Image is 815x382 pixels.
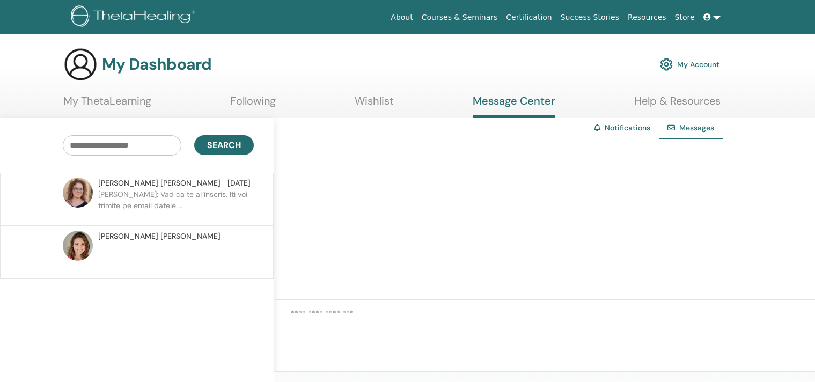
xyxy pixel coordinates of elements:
[679,123,714,133] span: Messages
[473,94,555,118] a: Message Center
[623,8,671,27] a: Resources
[102,55,211,74] h3: My Dashboard
[660,53,719,76] a: My Account
[355,94,394,115] a: Wishlist
[227,178,251,189] span: [DATE]
[63,178,93,208] img: default.jpg
[63,94,151,115] a: My ThetaLearning
[660,55,673,74] img: cog.svg
[194,135,254,155] button: Search
[71,5,199,30] img: logo.png
[634,94,721,115] a: Help & Resources
[63,47,98,82] img: generic-user-icon.jpg
[63,231,93,261] img: default.jpg
[230,94,276,115] a: Following
[605,123,650,133] a: Notifications
[98,178,221,189] span: [PERSON_NAME] [PERSON_NAME]
[556,8,623,27] a: Success Stories
[98,231,221,242] span: [PERSON_NAME] [PERSON_NAME]
[386,8,417,27] a: About
[98,189,254,221] p: [PERSON_NAME]: Vad ca te ai înscris. Iti voi trimite pe email datele ...
[671,8,699,27] a: Store
[502,8,556,27] a: Certification
[417,8,502,27] a: Courses & Seminars
[207,139,241,151] span: Search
